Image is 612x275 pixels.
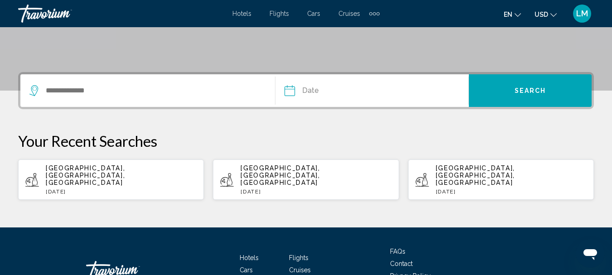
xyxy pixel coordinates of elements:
[46,164,125,186] span: [GEOGRAPHIC_DATA], [GEOGRAPHIC_DATA], [GEOGRAPHIC_DATA]
[289,254,308,261] a: Flights
[18,132,594,150] p: Your Recent Searches
[307,10,320,17] a: Cars
[535,11,548,18] span: USD
[535,8,557,21] button: Change currency
[241,188,391,195] p: [DATE]
[18,5,223,23] a: Travorium
[369,6,380,21] button: Extra navigation items
[576,9,588,18] span: LM
[20,74,592,107] div: Search widget
[504,8,521,21] button: Change language
[338,10,360,17] a: Cruises
[240,254,259,261] a: Hotels
[46,188,197,195] p: [DATE]
[436,164,515,186] span: [GEOGRAPHIC_DATA], [GEOGRAPHIC_DATA], [GEOGRAPHIC_DATA]
[241,164,320,186] span: [GEOGRAPHIC_DATA], [GEOGRAPHIC_DATA], [GEOGRAPHIC_DATA]
[18,159,204,200] button: [GEOGRAPHIC_DATA], [GEOGRAPHIC_DATA], [GEOGRAPHIC_DATA][DATE]
[436,188,587,195] p: [DATE]
[390,248,405,255] a: FAQs
[213,159,399,200] button: [GEOGRAPHIC_DATA], [GEOGRAPHIC_DATA], [GEOGRAPHIC_DATA][DATE]
[390,260,413,267] a: Contact
[270,10,289,17] a: Flights
[284,74,468,107] button: Date
[504,11,512,18] span: en
[576,239,605,268] iframe: Кнопка запуска окна обмена сообщениями
[232,10,251,17] a: Hotels
[289,266,311,274] a: Cruises
[240,266,253,274] a: Cars
[469,74,592,107] button: Search
[408,159,594,200] button: [GEOGRAPHIC_DATA], [GEOGRAPHIC_DATA], [GEOGRAPHIC_DATA][DATE]
[570,4,594,23] button: User Menu
[515,87,546,95] span: Search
